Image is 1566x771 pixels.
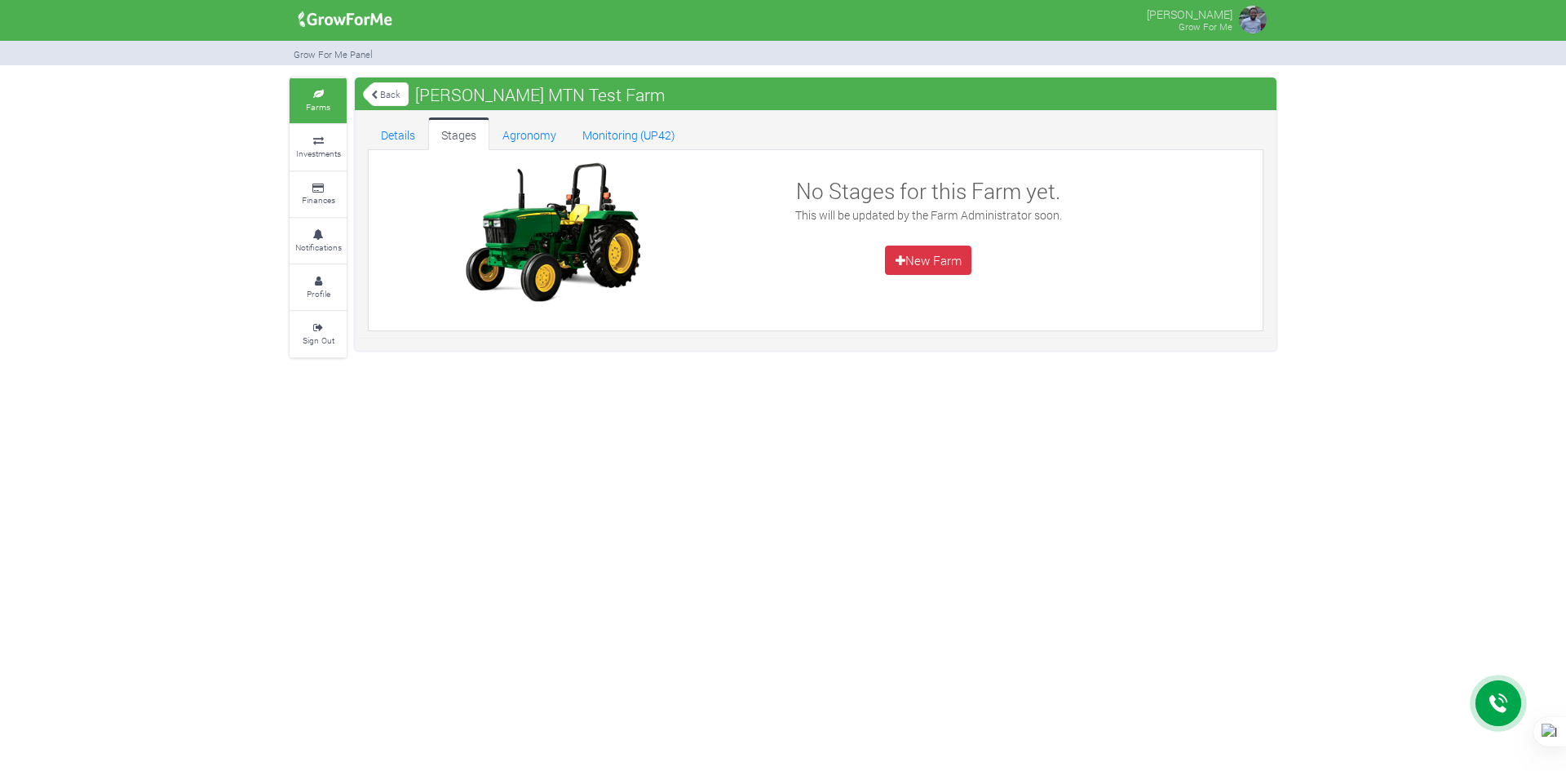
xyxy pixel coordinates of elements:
[295,241,342,253] small: Notifications
[293,3,398,36] img: growforme image
[290,125,347,170] a: Investments
[306,101,330,113] small: Farms
[302,194,335,206] small: Finances
[294,48,373,60] small: Grow For Me Panel
[1147,3,1232,23] p: [PERSON_NAME]
[450,158,654,305] img: growforme image
[411,78,670,111] span: [PERSON_NAME] MTN Test Farm
[290,265,347,310] a: Profile
[1236,3,1269,36] img: growforme image
[290,78,347,123] a: Farms
[296,148,341,159] small: Investments
[885,246,971,275] a: New Farm
[290,312,347,357] a: Sign Out
[755,206,1102,224] p: This will be updated by the Farm Administrator soon.
[290,172,347,217] a: Finances
[428,117,489,150] a: Stages
[489,117,569,150] a: Agronomy
[1179,20,1232,33] small: Grow For Me
[303,335,334,346] small: Sign Out
[368,117,428,150] a: Details
[290,219,347,264] a: Notifications
[755,178,1102,204] h3: No Stages for this Farm yet.
[569,117,688,150] a: Monitoring (UP42)
[307,288,330,299] small: Profile
[363,81,409,108] a: Back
